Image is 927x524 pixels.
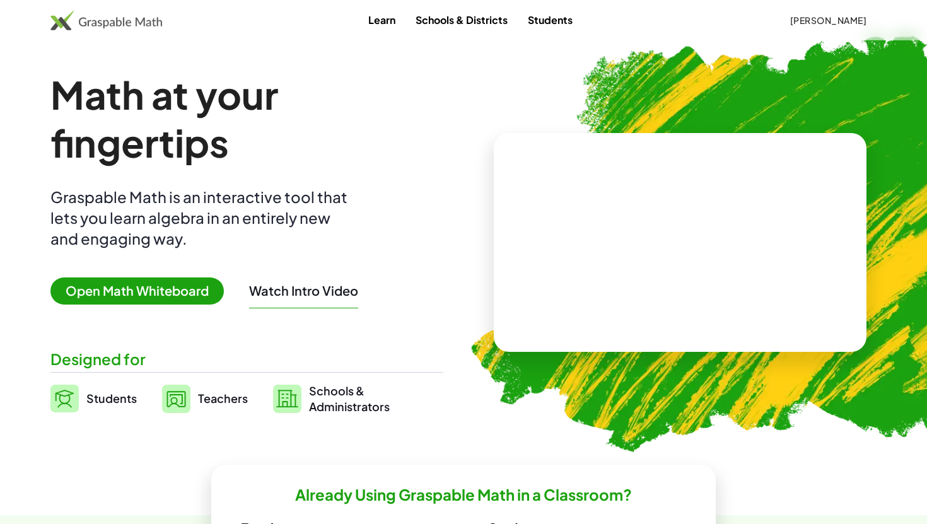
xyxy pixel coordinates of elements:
a: Students [50,383,137,414]
span: Students [86,391,137,405]
a: Schools &Administrators [273,383,390,414]
span: Schools & Administrators [309,383,390,414]
img: svg%3e [273,385,301,413]
a: Learn [358,8,405,32]
div: Designed for [50,349,443,370]
div: Graspable Math is an interactive tool that lets you learn algebra in an entirely new and engaging... [50,187,353,249]
a: Schools & Districts [405,8,518,32]
h1: Math at your fingertips [50,71,443,166]
button: Watch Intro Video [249,282,358,299]
a: Students [518,8,583,32]
span: Teachers [198,391,248,405]
span: Open Math Whiteboard [50,277,224,305]
a: Open Math Whiteboard [50,285,234,298]
span: [PERSON_NAME] [790,15,866,26]
video: What is this? This is dynamic math notation. Dynamic math notation plays a central role in how Gr... [586,195,775,289]
a: Teachers [162,383,248,414]
button: [PERSON_NAME] [779,9,877,32]
img: svg%3e [50,385,79,412]
img: svg%3e [162,385,190,413]
h2: Already Using Graspable Math in a Classroom? [295,485,632,504]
